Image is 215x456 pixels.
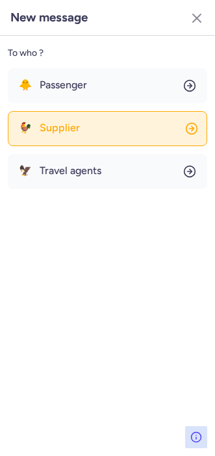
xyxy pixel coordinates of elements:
[8,111,207,146] button: 🐓Supplier
[40,122,80,134] span: Supplier
[10,10,88,25] h3: New message
[8,44,44,63] span: To who ?
[19,79,32,91] span: 🐥
[8,154,207,189] button: 🦅Travel agents
[19,165,32,177] span: 🦅
[8,68,207,103] button: 🐥Passenger
[40,165,101,177] span: Travel agents
[19,122,32,134] span: 🐓
[40,79,87,91] span: Passenger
